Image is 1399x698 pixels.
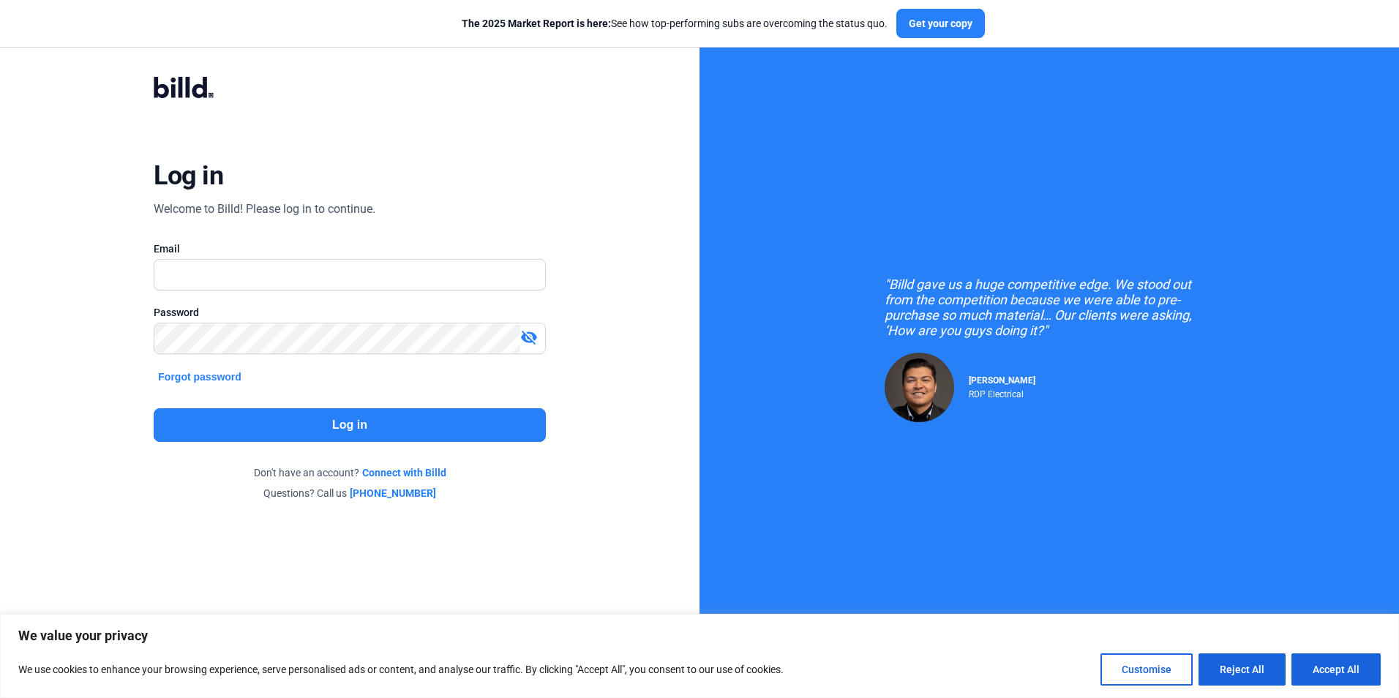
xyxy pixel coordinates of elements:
mat-icon: visibility_off [520,329,538,346]
div: Questions? Call us [154,486,545,500]
p: We use cookies to enhance your browsing experience, serve personalised ads or content, and analys... [18,661,784,678]
button: Accept All [1291,653,1381,686]
div: RDP Electrical [969,386,1035,399]
div: Don't have an account? [154,465,545,480]
button: Get your copy [896,9,985,38]
button: Reject All [1199,653,1286,686]
div: Log in [154,160,223,192]
span: The 2025 Market Report is here: [462,18,611,29]
img: Raul Pacheco [885,353,954,422]
p: We value your privacy [18,627,1381,645]
button: Forgot password [154,369,246,385]
span: [PERSON_NAME] [969,375,1035,386]
button: Customise [1100,653,1193,686]
a: [PHONE_NUMBER] [350,486,436,500]
a: Connect with Billd [362,465,446,480]
div: Email [154,241,545,256]
div: "Billd gave us a huge competitive edge. We stood out from the competition because we were able to... [885,277,1214,338]
div: Welcome to Billd! Please log in to continue. [154,200,375,218]
div: See how top-performing subs are overcoming the status quo. [462,16,888,31]
div: Password [154,305,545,320]
button: Log in [154,408,545,442]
